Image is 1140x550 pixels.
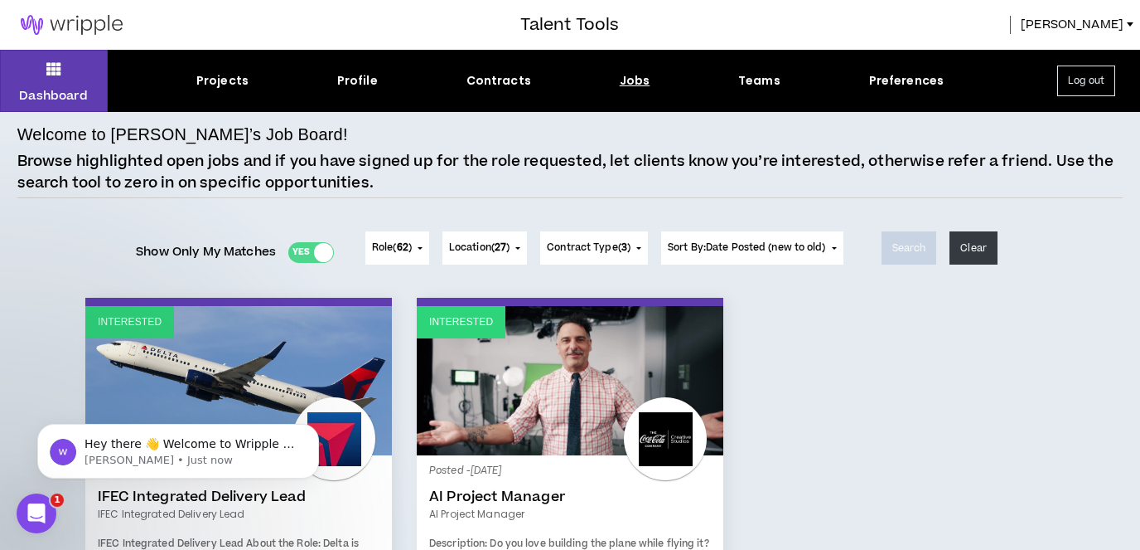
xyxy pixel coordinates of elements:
span: 27 [495,241,506,255]
iframe: Intercom notifications message [12,389,344,505]
h4: Welcome to [PERSON_NAME]’s Job Board! [17,122,348,147]
span: 62 [397,241,408,255]
span: 1 [51,494,64,507]
p: Posted - [DATE] [429,464,711,479]
span: Sort By: Date Posted (new to old) [668,241,826,255]
span: 3 [621,241,627,255]
span: Location ( ) [449,241,510,256]
a: AI Project Manager [429,507,711,522]
p: Dashboard [19,87,88,105]
iframe: Intercom live chat [17,494,56,533]
button: Log out [1057,66,1115,96]
div: Projects [196,72,249,90]
a: AI Project Manager [429,489,711,505]
button: Role(62) [365,231,429,265]
p: Interested [98,314,162,330]
p: Browse highlighted open jobs and if you have signed up for the role requested, let clients know y... [17,151,1123,193]
div: Teams [738,72,780,90]
span: Show Only My Matches [136,240,276,265]
div: Contracts [466,72,531,90]
h3: Talent Tools [520,12,619,37]
span: [PERSON_NAME] [1021,16,1123,34]
span: Role ( ) [372,241,412,256]
a: Interested [417,306,723,455]
button: Clear [949,231,997,265]
button: Contract Type(3) [540,231,648,265]
span: Contract Type ( ) [547,241,630,256]
a: IFEC Integrated Delivery Lead [98,507,379,522]
div: Profile [337,72,378,90]
div: Preferences [869,72,944,90]
button: Location(27) [442,231,527,265]
p: Interested [429,314,493,330]
button: Search [882,231,937,265]
a: Interested [85,306,392,455]
button: Sort By:Date Posted (new to old) [661,231,843,265]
